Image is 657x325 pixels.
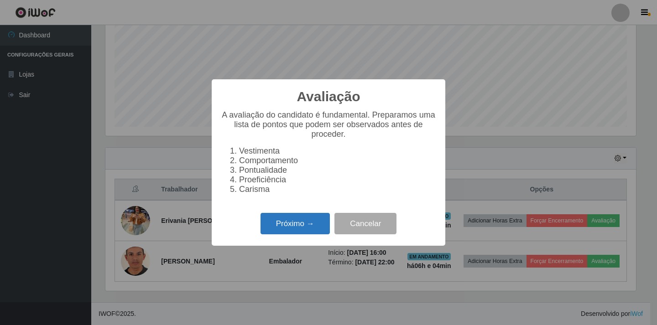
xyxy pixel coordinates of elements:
button: Próximo → [261,213,330,234]
li: Vestimenta [239,146,436,156]
li: Pontualidade [239,165,436,175]
li: Carisma [239,185,436,194]
button: Cancelar [334,213,396,234]
p: A avaliação do candidato é fundamental. Preparamos uma lista de pontos que podem ser observados a... [221,110,436,139]
h2: Avaliação [297,88,360,105]
li: Proeficiência [239,175,436,185]
li: Comportamento [239,156,436,165]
